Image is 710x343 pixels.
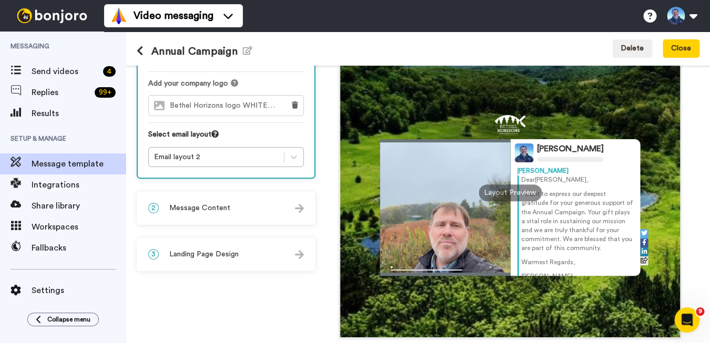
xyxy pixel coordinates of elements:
[674,307,699,332] iframe: Intercom live chat
[517,167,634,175] div: [PERSON_NAME]
[32,200,126,212] span: Share library
[663,39,699,58] button: Close
[32,107,126,120] span: Results
[521,258,634,267] p: Warmest Regards,
[295,250,304,259] img: arrow.svg
[148,203,159,213] span: 2
[380,261,510,276] img: player-controls-full.svg
[137,45,252,57] h1: Annual Campaign
[170,101,280,110] span: Bethel Horizons logo WHITE.png
[479,184,542,201] div: Layout Preview
[515,143,533,162] img: Profile Image
[495,115,526,134] img: 96f6ca68-1d1c-466a-89eb-22260eed920b
[537,144,603,154] div: [PERSON_NAME]
[27,313,99,326] button: Collapse menu
[32,86,90,99] span: Replies
[169,203,230,213] span: Message Content
[521,190,634,253] p: I want to express our deepest gratitude for your generous support of the Annual Campaign. Your gi...
[32,242,126,254] span: Fallbacks
[95,87,116,98] div: 99 +
[103,66,116,77] div: 4
[612,39,652,58] button: Delete
[32,179,126,191] span: Integrations
[133,8,213,23] span: Video messaging
[148,129,304,147] div: Select email layout
[110,7,127,24] img: vm-color.svg
[32,65,99,78] span: Send videos
[521,175,634,184] p: Dear [PERSON_NAME] ,
[32,158,126,170] span: Message template
[32,221,126,233] span: Workspaces
[696,307,704,316] span: 9
[169,249,239,259] span: Landing Page Design
[32,284,126,297] span: Settings
[137,191,315,225] div: 2Message Content
[295,204,304,213] img: arrow.svg
[521,272,634,281] p: [PERSON_NAME]
[148,78,228,89] span: Add your company logo
[13,8,91,23] img: bj-logo-header-white.svg
[154,152,279,162] div: Email layout 2
[148,249,159,259] span: 3
[47,315,90,324] span: Collapse menu
[137,237,315,271] div: 3Landing Page Design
